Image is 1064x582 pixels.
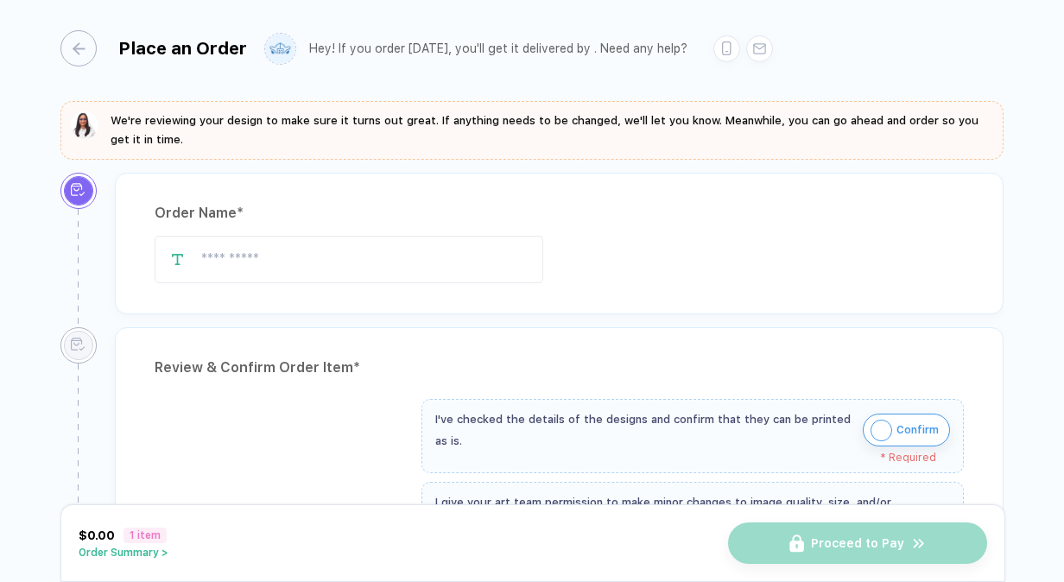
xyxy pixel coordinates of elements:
span: $0.00 [79,528,115,542]
div: Order Name [155,199,964,227]
div: * Required [435,452,936,464]
div: I've checked the details of the designs and confirm that they can be printed as is. [435,408,854,452]
img: user profile [265,34,295,64]
img: sophie [71,111,98,139]
div: Hey! If you order [DATE], you'll get it delivered by . Need any help? [309,41,687,56]
div: I give your art team permission to make minor changes to image quality, size, and/or placement to... [435,491,950,535]
span: 1 item [123,528,167,543]
button: iconConfirm [863,414,950,446]
div: Place an Order [118,38,247,59]
span: We're reviewing your design to make sure it turns out great. If anything needs to be changed, we'... [111,114,978,146]
span: Confirm [896,416,939,444]
div: Review & Confirm Order Item [155,354,964,382]
button: Order Summary > [79,547,168,559]
button: We're reviewing your design to make sure it turns out great. If anything needs to be changed, we'... [71,111,993,149]
img: icon [871,420,892,441]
